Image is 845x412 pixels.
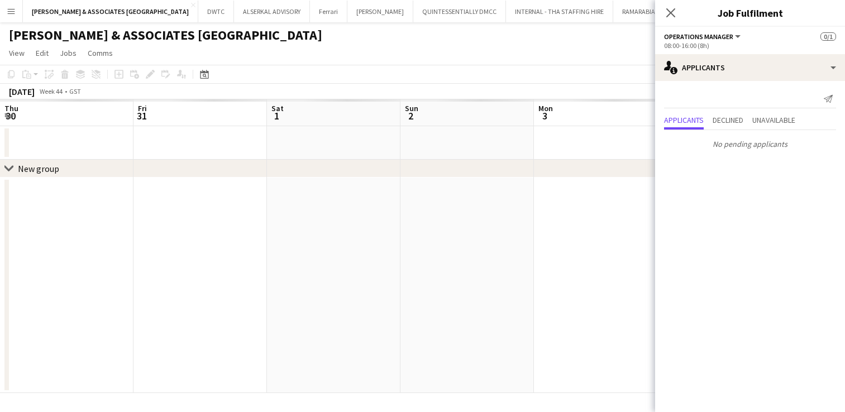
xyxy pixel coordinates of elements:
span: Operations Manager [664,32,733,41]
a: Comms [83,46,117,60]
a: View [4,46,29,60]
span: Thu [4,103,18,113]
button: [PERSON_NAME] & ASSOCIATES [GEOGRAPHIC_DATA] [23,1,198,22]
div: GST [69,87,81,95]
button: Operations Manager [664,32,742,41]
span: Week 44 [37,87,65,95]
span: Edit [36,48,49,58]
div: [DATE] [9,86,35,97]
button: INTERNAL - THA STAFFING HIRE [506,1,613,22]
div: 08:00-16:00 (8h) [664,41,836,50]
span: Sun [405,103,418,113]
button: Ferrari [310,1,347,22]
span: Mon [538,103,553,113]
span: Jobs [60,48,77,58]
button: RAMARABIA [613,1,665,22]
span: 30 [3,109,18,122]
span: Unavailable [752,116,795,124]
span: 0/1 [820,32,836,41]
h1: [PERSON_NAME] & ASSOCIATES [GEOGRAPHIC_DATA] [9,27,322,44]
button: DWTC [198,1,234,22]
span: Applicants [664,116,704,124]
span: Sat [271,103,284,113]
p: No pending applicants [655,135,845,154]
a: Jobs [55,46,81,60]
h3: Job Fulfilment [655,6,845,20]
span: 2 [403,109,418,122]
button: [PERSON_NAME] [347,1,413,22]
span: Comms [88,48,113,58]
button: QUINTESSENTIALLY DMCC [413,1,506,22]
a: Edit [31,46,53,60]
span: Declined [713,116,743,124]
span: Fri [138,103,147,113]
span: 1 [270,109,284,122]
div: New group [18,163,59,174]
span: 31 [136,109,147,122]
span: View [9,48,25,58]
button: ALSERKAL ADVISORY [234,1,310,22]
div: Applicants [655,54,845,81]
span: 3 [537,109,553,122]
